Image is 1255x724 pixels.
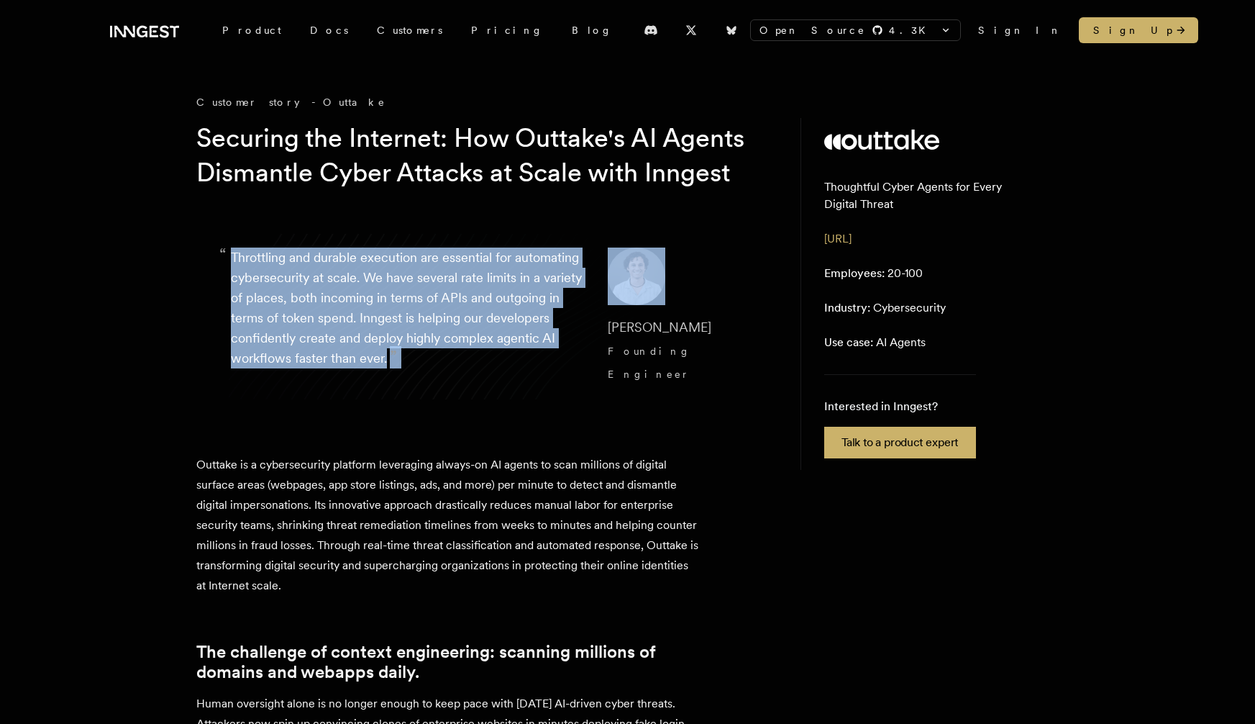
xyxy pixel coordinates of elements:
[196,121,749,190] h1: Securing the Internet: How Outtake's AI Agents Dismantle Cyber Attacks at Scale with Inngest
[608,248,665,305] img: Image of Diego Escobedo
[635,19,667,42] a: Discord
[824,398,976,415] p: Interested in Inngest?
[557,17,626,43] a: Blog
[824,265,923,282] p: 20-100
[1079,17,1198,43] a: Sign Up
[824,427,976,458] a: Talk to a product expert
[824,130,939,150] img: Outtake's logo
[824,178,1036,213] p: Thoughtful Cyber Agents for Every Digital Threat
[196,95,772,109] div: Customer story - Outtake
[196,455,700,596] p: Outtake is a cybersecurity platform leveraging always-on AI agents to scan millions of digital su...
[824,232,852,245] a: [URL]
[608,320,711,335] span: [PERSON_NAME]
[208,17,296,43] div: Product
[219,250,227,259] span: “
[196,642,700,682] a: The challenge of context engineering: scanning millions of domains and webapps daily.
[824,299,946,317] p: Cybersecurity
[824,266,885,280] span: Employees:
[759,23,866,37] span: Open Source
[362,17,457,43] a: Customers
[824,334,926,351] p: AI Agents
[824,335,873,349] span: Use case:
[457,17,557,43] a: Pricing
[608,345,691,380] span: Founding Engineer
[978,23,1062,37] a: Sign In
[889,23,934,37] span: 4.3 K
[231,248,585,386] p: Throttling and durable execution are essential for automating cybersecurity at scale. We have sev...
[296,17,362,43] a: Docs
[716,19,747,42] a: Bluesky
[390,346,397,367] span: ”
[824,301,870,315] span: Industry:
[675,19,707,42] a: X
